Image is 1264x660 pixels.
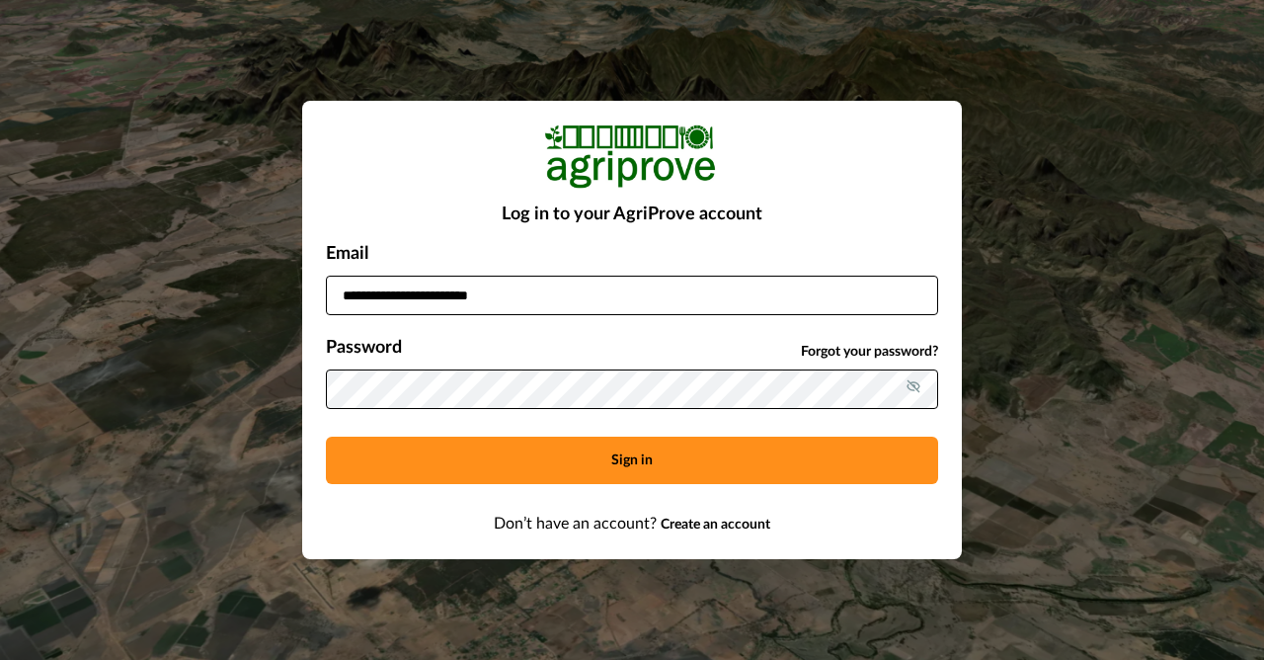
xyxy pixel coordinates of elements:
p: Don’t have an account? [326,512,938,536]
p: Password [326,335,402,362]
a: Create an account [661,516,770,532]
span: Create an account [661,518,770,532]
img: Logo Image [543,124,721,189]
h2: Log in to your AgriProve account [326,205,938,226]
button: Sign in [326,437,938,484]
a: Forgot your password? [801,342,938,363]
p: Email [326,241,938,268]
